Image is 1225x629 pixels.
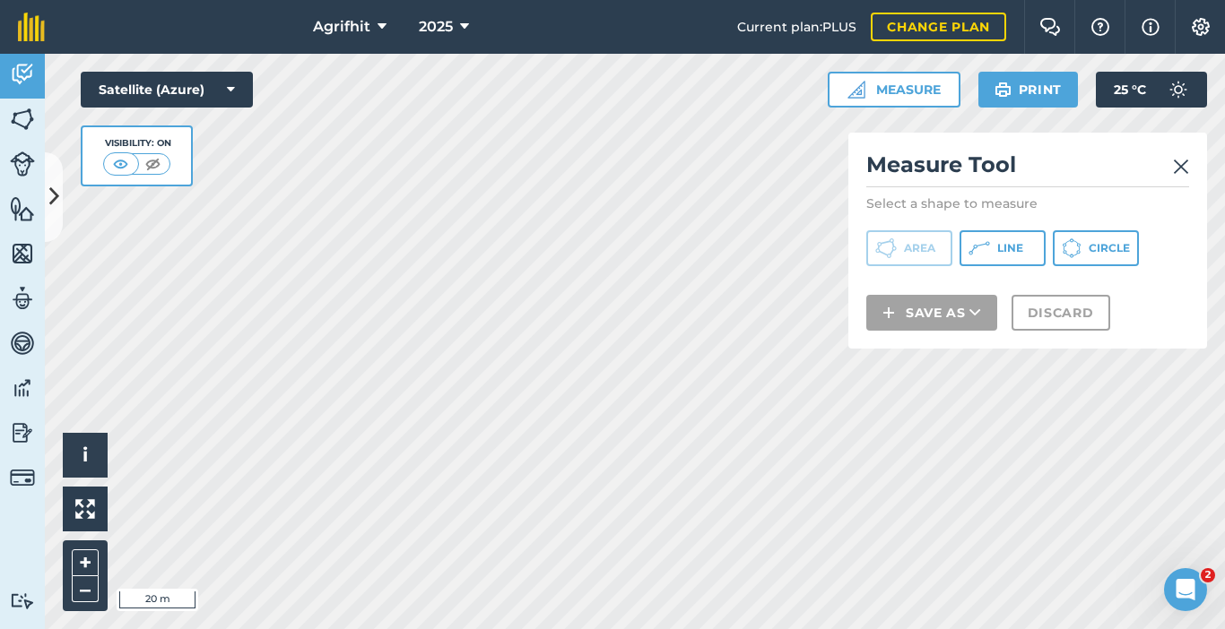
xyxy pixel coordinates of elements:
h2: Measure Tool [866,151,1189,187]
img: svg+xml;base64,PD94bWwgdmVyc2lvbj0iMS4wIiBlbmNvZGluZz0idXRmLTgiPz4KPCEtLSBHZW5lcmF0b3I6IEFkb2JlIE... [10,330,35,357]
img: A cog icon [1190,18,1212,36]
img: svg+xml;base64,PHN2ZyB4bWxucz0iaHR0cDovL3d3dy53My5vcmcvMjAwMC9zdmciIHdpZHRoPSIxNCIgaGVpZ2h0PSIyNC... [882,302,895,323]
span: 2 [1201,568,1215,582]
span: Circle [1089,241,1130,255]
button: – [72,576,99,602]
img: svg+xml;base64,PHN2ZyB4bWxucz0iaHR0cDovL3d3dy53My5vcmcvMjAwMC9zdmciIHdpZHRoPSI1MCIgaGVpZ2h0PSI0MC... [109,155,132,173]
img: svg+xml;base64,PHN2ZyB4bWxucz0iaHR0cDovL3d3dy53My5vcmcvMjAwMC9zdmciIHdpZHRoPSIxOSIgaGVpZ2h0PSIyNC... [995,79,1012,100]
img: Two speech bubbles overlapping with the left bubble in the forefront [1039,18,1061,36]
img: A question mark icon [1090,18,1111,36]
img: svg+xml;base64,PHN2ZyB4bWxucz0iaHR0cDovL3d3dy53My5vcmcvMjAwMC9zdmciIHdpZHRoPSIxNyIgaGVpZ2h0PSIxNy... [1142,16,1160,38]
div: Visibility: On [103,136,171,151]
span: Line [997,241,1023,255]
img: Ruler icon [847,81,865,99]
span: Agrifhit [313,16,370,38]
button: Circle [1053,230,1139,266]
button: Discard [1012,295,1110,331]
button: Area [866,230,952,266]
button: + [72,549,99,576]
img: svg+xml;base64,PHN2ZyB4bWxucz0iaHR0cDovL3d3dy53My5vcmcvMjAwMC9zdmciIHdpZHRoPSIyMiIgaGVpZ2h0PSIzMC... [1173,156,1189,177]
img: svg+xml;base64,PD94bWwgdmVyc2lvbj0iMS4wIiBlbmNvZGluZz0idXRmLTgiPz4KPCEtLSBHZW5lcmF0b3I6IEFkb2JlIE... [10,151,35,177]
button: Print [978,72,1079,108]
img: svg+xml;base64,PD94bWwgdmVyc2lvbj0iMS4wIiBlbmNvZGluZz0idXRmLTgiPz4KPCEtLSBHZW5lcmF0b3I6IEFkb2JlIE... [10,61,35,88]
img: svg+xml;base64,PHN2ZyB4bWxucz0iaHR0cDovL3d3dy53My5vcmcvMjAwMC9zdmciIHdpZHRoPSI1MCIgaGVpZ2h0PSI0MC... [142,155,164,173]
a: Change plan [871,13,1006,41]
img: svg+xml;base64,PD94bWwgdmVyc2lvbj0iMS4wIiBlbmNvZGluZz0idXRmLTgiPz4KPCEtLSBHZW5lcmF0b3I6IEFkb2JlIE... [10,592,35,609]
button: Satellite (Azure) [81,72,253,108]
span: Current plan : PLUS [737,17,856,37]
img: svg+xml;base64,PD94bWwgdmVyc2lvbj0iMS4wIiBlbmNvZGluZz0idXRmLTgiPz4KPCEtLSBHZW5lcmF0b3I6IEFkb2JlIE... [10,285,35,312]
span: Area [904,241,935,255]
img: svg+xml;base64,PD94bWwgdmVyc2lvbj0iMS4wIiBlbmNvZGluZz0idXRmLTgiPz4KPCEtLSBHZW5lcmF0b3I6IEFkb2JlIE... [1160,72,1196,108]
img: svg+xml;base64,PHN2ZyB4bWxucz0iaHR0cDovL3d3dy53My5vcmcvMjAwMC9zdmciIHdpZHRoPSI1NiIgaGVpZ2h0PSI2MC... [10,240,35,267]
span: 2025 [419,16,453,38]
button: Line [960,230,1046,266]
iframe: Intercom live chat [1164,568,1207,611]
button: Save as [866,295,997,331]
img: Four arrows, one pointing top left, one top right, one bottom right and the last bottom left [75,499,95,519]
img: svg+xml;base64,PHN2ZyB4bWxucz0iaHR0cDovL3d3dy53My5vcmcvMjAwMC9zdmciIHdpZHRoPSI1NiIgaGVpZ2h0PSI2MC... [10,106,35,133]
img: svg+xml;base64,PD94bWwgdmVyc2lvbj0iMS4wIiBlbmNvZGluZz0idXRmLTgiPz4KPCEtLSBHZW5lcmF0b3I6IEFkb2JlIE... [10,465,35,490]
button: Measure [828,72,960,108]
img: svg+xml;base64,PD94bWwgdmVyc2lvbj0iMS4wIiBlbmNvZGluZz0idXRmLTgiPz4KPCEtLSBHZW5lcmF0b3I6IEFkb2JlIE... [10,419,35,446]
p: Select a shape to measure [866,194,1189,212]
span: 25 ° C [1114,72,1146,108]
img: svg+xml;base64,PHN2ZyB4bWxucz0iaHR0cDovL3d3dy53My5vcmcvMjAwMC9zdmciIHdpZHRoPSI1NiIgaGVpZ2h0PSI2MC... [10,195,35,222]
button: 25 °C [1096,72,1207,108]
button: i [63,433,108,478]
img: fieldmargin Logo [18,13,45,41]
img: svg+xml;base64,PD94bWwgdmVyc2lvbj0iMS4wIiBlbmNvZGluZz0idXRmLTgiPz4KPCEtLSBHZW5lcmF0b3I6IEFkb2JlIE... [10,375,35,401]
span: i [83,444,88,466]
